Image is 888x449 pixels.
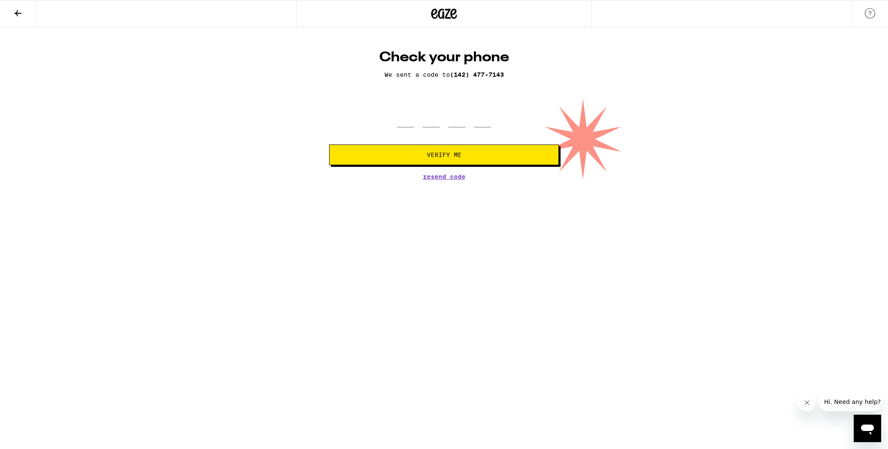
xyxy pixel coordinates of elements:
button: Resend Code [423,174,465,180]
iframe: Message from company [819,392,881,411]
span: Verify Me [427,152,462,158]
span: (142) 477-7143 [450,71,504,78]
h1: Check your phone [329,49,559,66]
p: We sent a code to [329,71,559,78]
iframe: Button to launch messaging window [854,415,881,442]
iframe: Close message [798,394,816,411]
button: Verify Me [329,145,559,165]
